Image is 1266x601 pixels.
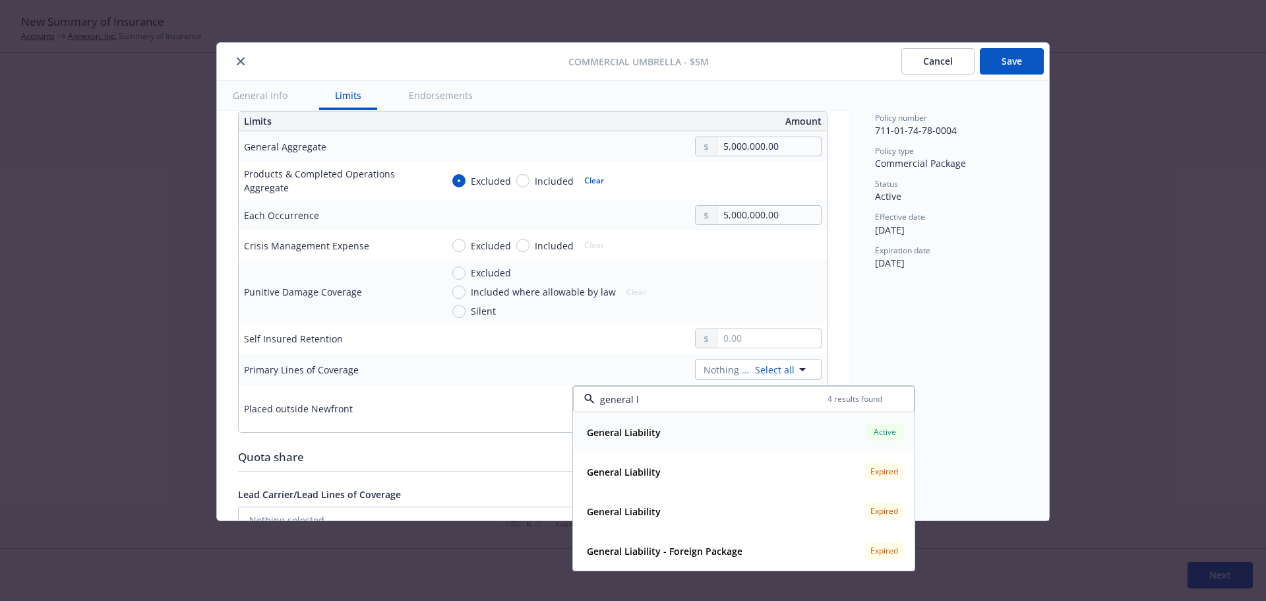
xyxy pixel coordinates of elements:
[244,239,369,253] div: Crisis Management Expense
[539,111,827,131] th: Amount
[704,363,750,377] span: Nothing selected
[452,174,466,187] input: Excluded
[828,393,882,404] span: 4 results found
[471,266,511,280] span: Excluded
[875,157,966,170] span: Commercial Package
[535,239,574,253] span: Included
[587,505,661,518] strong: General Liability
[875,112,927,123] span: Policy number
[717,329,821,348] input: 0.00
[750,363,795,377] a: Select all
[233,53,249,69] button: close
[695,359,822,380] button: Nothing selectedSelect all
[576,172,612,190] button: Clear
[452,286,466,299] input: Included where allowable by law
[535,174,574,188] span: Included
[875,257,905,269] span: [DATE]
[471,239,511,253] span: Excluded
[875,190,901,203] span: Active
[319,80,377,110] button: Limits
[452,267,466,280] input: Excluded
[875,211,925,222] span: Effective date
[901,48,975,75] button: Cancel
[244,140,326,154] div: General Aggregate
[249,513,324,527] span: Nothing selected
[244,402,353,416] div: Placed outside Newfront
[244,332,343,346] div: Self Insured Retention
[875,224,905,236] span: [DATE]
[875,245,930,256] span: Expiration date
[238,488,401,501] span: Lead Carrier/Lead Lines of Coverage
[238,449,828,466] div: Quota share
[471,304,496,318] span: Silent
[875,124,957,137] span: 711-01-74-78-0004
[244,363,359,377] div: Primary Lines of Coverage
[244,208,319,222] div: Each Occurrence
[244,167,431,195] div: Products & Completed Operations Aggregate
[471,174,511,188] span: Excluded
[244,285,362,299] div: Punitive Damage Coverage
[516,174,529,187] input: Included
[238,507,828,533] button: Nothing selected
[568,55,709,69] span: Commercial Umbrella - $5M
[717,137,821,156] input: 0.00
[452,239,466,252] input: Excluded
[393,80,489,110] button: Endorsements
[717,206,821,224] input: 0.00
[516,239,529,252] input: Included
[471,285,616,299] span: Included where allowable by law
[452,305,466,318] input: Silent
[587,466,661,478] strong: General Liability
[980,48,1044,75] button: Save
[595,393,828,406] input: Filter by keyword
[239,111,474,131] th: Limits
[875,145,914,156] span: Policy type
[217,80,303,110] button: General info
[587,426,661,439] strong: General Liability
[875,178,898,189] span: Status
